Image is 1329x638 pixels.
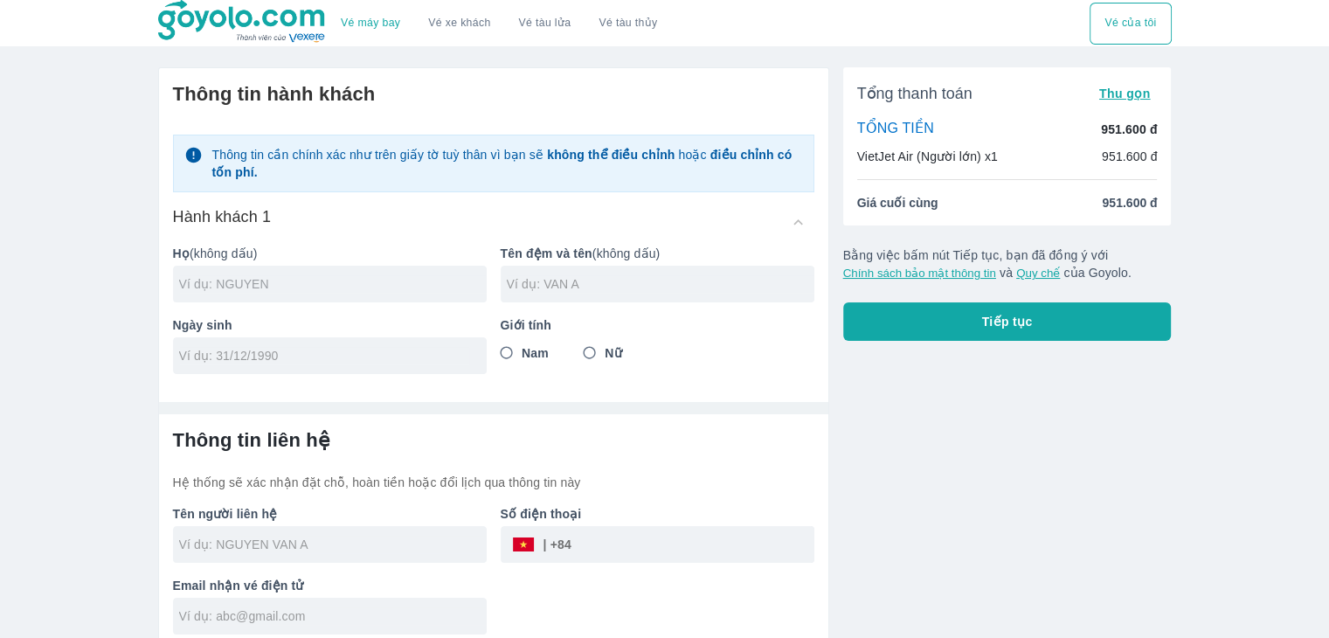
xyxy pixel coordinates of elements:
[179,536,487,553] input: Ví dụ: NGUYEN VAN A
[341,17,400,30] a: Vé máy bay
[843,267,996,280] button: Chính sách bảo mật thông tin
[173,428,814,453] h6: Thông tin liên hệ
[1102,194,1157,212] span: 951.600 đ
[843,246,1172,281] p: Bằng việc bấm nút Tiếp tục, bạn đã đồng ý với và của Goyolo.
[173,507,278,521] b: Tên người liên hệ
[982,313,1033,330] span: Tiếp tục
[501,245,814,262] p: (không dấu)
[1090,3,1171,45] button: Vé của tôi
[173,474,814,491] p: Hệ thống sẽ xác nhận đặt chỗ, hoàn tiền hoặc đổi lịch qua thông tin này
[1016,267,1060,280] button: Quy chế
[179,607,487,625] input: Ví dụ: abc@gmail.com
[173,245,487,262] p: (không dấu)
[1101,121,1157,138] p: 951.600 đ
[1090,3,1171,45] div: choose transportation mode
[857,83,973,104] span: Tổng thanh toán
[505,3,585,45] a: Vé tàu lửa
[173,82,814,107] h6: Thông tin hành khách
[857,120,934,139] p: TỔNG TIỀN
[327,3,671,45] div: choose transportation mode
[1092,81,1158,106] button: Thu gọn
[547,148,675,162] strong: không thể điều chỉnh
[585,3,671,45] button: Vé tàu thủy
[857,194,938,212] span: Giá cuối cùng
[1099,87,1151,101] span: Thu gọn
[173,246,190,260] b: Họ
[173,316,487,334] p: Ngày sinh
[501,246,592,260] b: Tên đệm và tên
[179,347,469,364] input: Ví dụ: 31/12/1990
[173,579,304,593] b: Email nhận vé điện tử
[857,148,998,165] p: VietJet Air (Người lớn) x1
[179,275,487,293] input: Ví dụ: NGUYEN
[507,275,814,293] input: Ví dụ: VAN A
[522,344,549,362] span: Nam
[501,316,814,334] p: Giới tính
[173,206,272,227] h6: Hành khách 1
[501,507,582,521] b: Số điện thoại
[843,302,1172,341] button: Tiếp tục
[211,146,802,181] p: Thông tin cần chính xác như trên giấy tờ tuỳ thân vì bạn sẽ hoặc
[605,344,621,362] span: Nữ
[1102,148,1158,165] p: 951.600 đ
[428,17,490,30] a: Vé xe khách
